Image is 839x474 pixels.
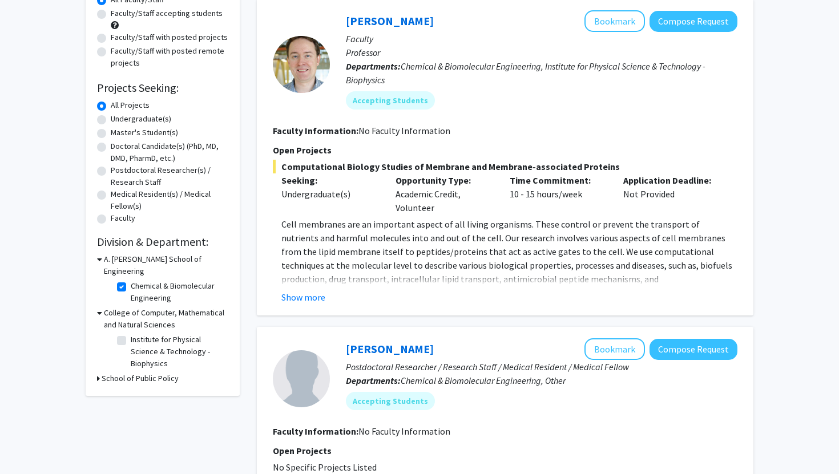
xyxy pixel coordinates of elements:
h3: A. [PERSON_NAME] School of Engineering [104,253,228,277]
label: All Projects [111,99,150,111]
iframe: Chat [9,423,49,465]
a: [PERSON_NAME] [346,14,434,28]
h2: Projects Seeking: [97,81,228,95]
b: Departments: [346,60,401,72]
label: Postdoctoral Researcher(s) / Research Staff [111,164,228,188]
h3: College of Computer, Mathematical and Natural Sciences [104,307,228,331]
p: Postdoctoral Researcher / Research Staff / Medical Resident / Medical Fellow [346,360,737,374]
p: Opportunity Type: [396,173,493,187]
p: Seeking: [281,173,378,187]
button: Add Jeffery Klauda to Bookmarks [584,10,645,32]
b: Faculty Information: [273,426,358,437]
mat-chip: Accepting Students [346,91,435,110]
label: Faculty [111,212,135,224]
b: Faculty Information: [273,125,358,136]
a: [PERSON_NAME] [346,342,434,356]
p: Open Projects [273,444,737,457]
label: Faculty/Staff accepting students [111,7,223,19]
button: Show more [281,290,325,304]
p: Faculty [346,32,737,46]
div: Undergraduate(s) [281,187,378,201]
h3: School of Public Policy [102,372,179,384]
button: Compose Request to Jeffery Klauda [650,11,737,32]
span: Chemical & Biomolecular Engineering, Other [401,375,566,386]
label: Faculty/Staff with posted remote projects [111,45,228,69]
p: Time Commitment: [510,173,607,187]
label: Chemical & Biomolecular Engineering [131,280,225,304]
span: No Specific Projects Listed [273,461,377,473]
span: No Faculty Information [358,125,450,136]
button: Add Sindhuja Vaddeboina to Bookmarks [584,338,645,360]
label: Faculty/Staff with posted projects [111,31,228,43]
label: Medical Resident(s) / Medical Fellow(s) [111,188,228,212]
div: Not Provided [615,173,729,214]
mat-chip: Accepting Students [346,392,435,410]
div: Academic Credit, Volunteer [387,173,501,214]
p: Application Deadline: [623,173,720,187]
b: Departments: [346,375,401,386]
button: Compose Request to Sindhuja Vaddeboina [650,339,737,360]
div: 10 - 15 hours/week [501,173,615,214]
p: Professor [346,46,737,59]
span: No Faculty Information [358,426,450,437]
label: Master's Student(s) [111,127,178,139]
label: Undergraduate(s) [111,113,171,125]
p: Open Projects [273,143,737,157]
label: Institute for Physical Science & Technology - Biophysics [131,334,225,370]
span: Chemical & Biomolecular Engineering, Institute for Physical Science & Technology - Biophysics [346,60,705,86]
p: Cell membranes are an important aspect of all living organisms. These control or prevent the tran... [281,217,737,354]
label: Doctoral Candidate(s) (PhD, MD, DMD, PharmD, etc.) [111,140,228,164]
span: Computational Biology Studies of Membrane and Membrane-associated Proteins [273,160,737,173]
h2: Division & Department: [97,235,228,249]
